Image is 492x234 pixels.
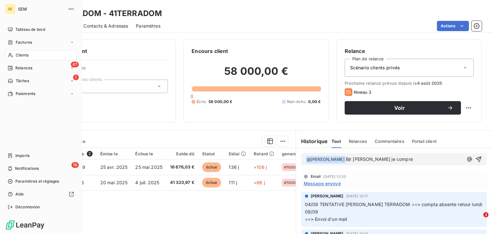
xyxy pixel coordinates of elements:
span: Aide [15,191,24,197]
div: Solde dû [170,151,194,156]
span: Commentaires [375,139,404,144]
div: SE [5,4,15,14]
span: 2 [87,151,93,157]
div: generalAccountId [282,151,320,156]
span: Imports [15,153,29,159]
h6: Relance [345,47,474,55]
span: Déconnexion [15,204,40,210]
span: 19 [71,162,79,168]
span: Bjr [PERSON_NAME] je compre [346,156,413,162]
span: Portail client [412,139,437,144]
span: Prochaine relance prévue depuis le [345,81,474,86]
span: @ [PERSON_NAME] [306,156,346,163]
h6: Informations client [39,47,168,55]
span: 4 juil. 2025 [135,180,159,185]
h3: TERRADOM - 41TERRADOM [56,8,162,19]
span: échue [202,178,221,187]
span: 25 mai 2025 [135,164,162,170]
span: 4 août 2025 [417,81,442,86]
div: Émise le [100,151,128,156]
div: Échue le [135,151,162,156]
h6: Encours client [192,47,228,55]
span: Relances [349,139,367,144]
button: Actions [437,21,469,31]
span: Tâches [16,78,29,84]
span: [DATE] 12:17 [346,194,368,198]
span: 0 [191,94,193,99]
span: 47 [71,62,79,67]
span: Relances [15,65,32,71]
span: 20 mai 2025 [100,180,128,185]
div: Retard [254,151,274,156]
span: Voir [352,105,447,110]
span: échue [202,162,221,172]
span: Paiements [16,91,35,97]
span: +106 j [254,164,267,170]
span: Tout [332,139,341,144]
span: Contacts & Adresses [83,23,128,29]
span: 58 000,00 € [209,99,233,105]
span: 04/09 TENTATIVE [PERSON_NAME] TERRADOM ==> compta absente retour lundi 08/09 ==> Envoi d'un mail [305,202,484,222]
span: Niveau 3 [354,90,371,95]
h6: Historique [296,137,328,145]
img: Logo LeanPay [5,220,45,230]
span: 41100003 [284,181,300,185]
span: 136 j [229,164,239,170]
span: Propriétés Client [52,65,168,74]
a: Aide [5,189,77,199]
span: Message envoyé [304,180,341,187]
span: 0,00 € [308,99,321,105]
div: Statut [202,151,221,156]
iframe: Intercom live chat [470,212,486,228]
span: Tableau de bord [15,27,45,32]
span: 41100003 [284,165,300,169]
span: Notifications [15,166,39,171]
button: Voir [345,101,461,115]
span: Échu [197,99,206,105]
span: Clients [16,52,29,58]
span: 2 [483,212,488,217]
span: Paramètres [136,23,160,29]
span: Factures [16,39,32,45]
span: [DATE] 12:20 [323,175,346,178]
span: 1 [73,74,79,80]
span: 111 j [229,180,237,185]
span: [PERSON_NAME] [311,193,344,199]
span: 41 323,97 € [170,179,194,186]
div: Délai [229,151,246,156]
span: SEM [18,6,64,12]
span: Scénario clients privés [350,65,400,71]
span: 25 avr. 2025 [100,164,128,170]
span: 16 676,03 € [170,164,194,170]
span: Email [311,175,321,178]
span: Non-échu [287,99,306,105]
span: +66 j [254,180,265,185]
span: Paramètres et réglages [15,178,59,184]
h2: 58 000,00 € [192,65,321,84]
